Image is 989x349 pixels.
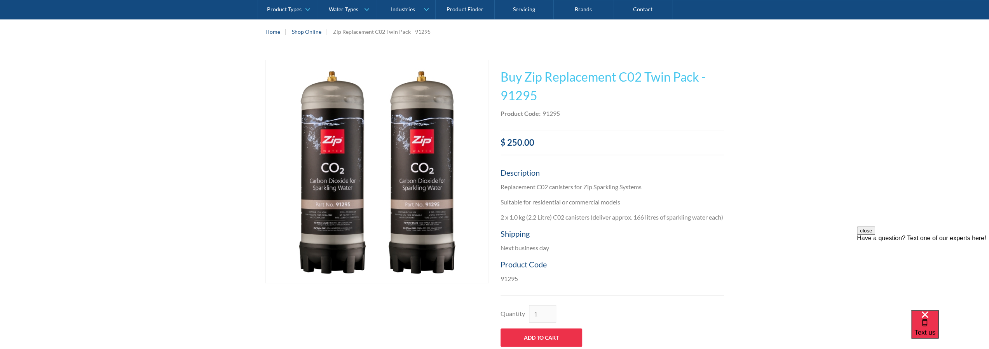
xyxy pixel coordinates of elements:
div: | [325,27,329,36]
div: Zip Replacement C02 Twin Pack - 91295 [333,28,431,36]
div: $ 250.00 [501,136,724,149]
h5: Product Code [501,258,724,270]
p: 2 x 1.0 kg (2.2 Litre) C02 canisters (deliver approx. 166 litres of sparkling water each) [501,213,724,222]
h5: Description [501,167,724,178]
img: Zip Replacement C02 Twin Pack - 91295 [266,60,488,283]
div: Industries [391,6,415,13]
strong: Product Code: [501,110,541,117]
div: | [284,27,288,36]
a: open lightbox [265,60,489,283]
a: Home [265,28,280,36]
p: 91295 [501,274,724,283]
input: Add to Cart [501,328,582,347]
div: 91295 [542,109,560,118]
a: Shop Online [292,28,321,36]
div: Product Types [267,6,302,13]
h1: Buy Zip Replacement C02 Twin Pack - 91295 [501,68,724,105]
iframe: podium webchat widget bubble [911,310,989,349]
h5: Shipping [501,228,724,239]
div: Water Types [329,6,358,13]
p: Suitable for residential or commercial models [501,197,724,207]
p: Replacement C02 canisters for Zip Sparkling Systems [501,182,724,192]
iframe: podium webchat widget prompt [857,227,989,320]
p: Next business day [501,243,724,253]
label: Quantity [501,309,525,318]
